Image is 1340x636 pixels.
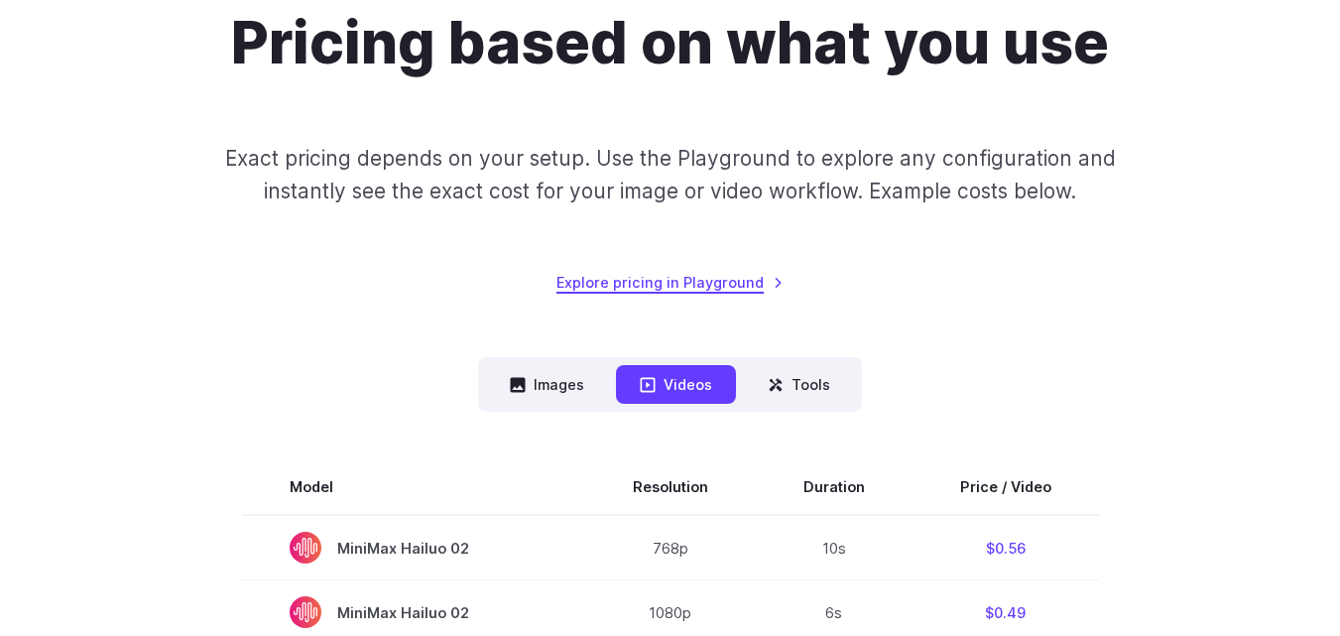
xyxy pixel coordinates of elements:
th: Model [242,459,585,515]
button: Images [486,365,608,404]
td: 10s [756,515,913,580]
span: MiniMax Hailuo 02 [290,596,538,628]
button: Tools [744,365,854,404]
th: Resolution [585,459,756,515]
td: $0.56 [913,515,1099,580]
h1: Pricing based on what you use [231,8,1109,78]
button: Videos [616,365,736,404]
th: Price / Video [913,459,1099,515]
p: Exact pricing depends on your setup. Use the Playground to explore any configuration and instantl... [217,142,1122,208]
span: MiniMax Hailuo 02 [290,532,538,564]
a: Explore pricing in Playground [556,271,784,294]
th: Duration [756,459,913,515]
td: 768p [585,515,756,580]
